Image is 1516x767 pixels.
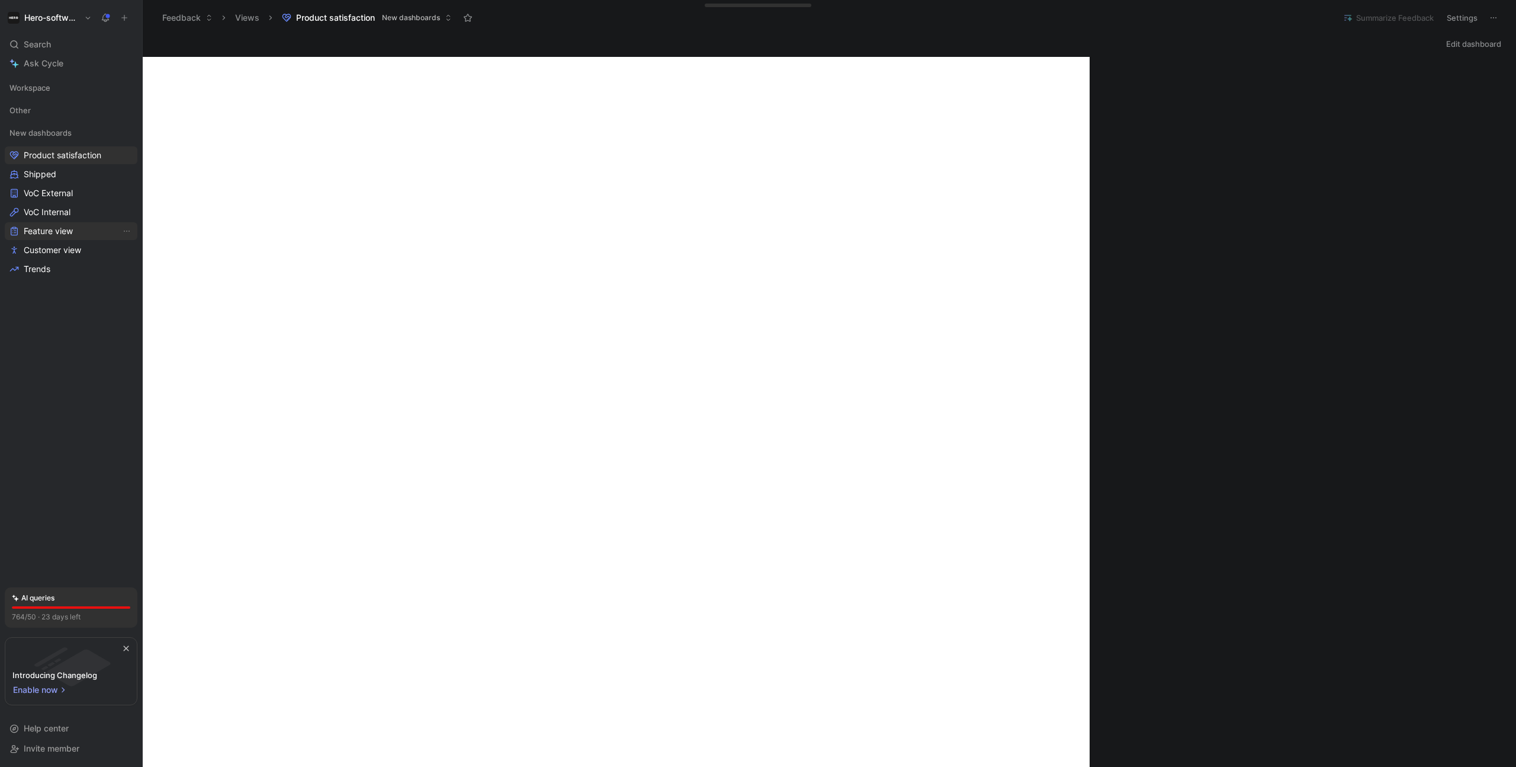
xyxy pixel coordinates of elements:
button: Summarize Feedback [1338,9,1439,26]
span: Enable now [13,683,59,697]
h1: Hero-software [24,12,79,23]
div: New dashboardsProduct satisfactionShippedVoC ExternalVoC InternalFeature viewView actionsCustomer... [5,124,137,278]
span: VoC Internal [24,206,70,218]
span: New dashboards [382,12,440,24]
div: New dashboards [5,124,137,142]
img: bg-BLZuj68n.svg [15,638,127,698]
span: Invite member [24,743,79,753]
span: Help center [24,723,69,733]
span: Workspace [9,82,50,94]
div: Other [5,101,137,119]
a: VoC Internal [5,203,137,221]
button: Feedback [157,9,218,27]
button: Views [230,9,265,27]
span: Other [9,104,31,116]
span: Product satisfaction [24,149,101,161]
span: Search [24,37,51,52]
div: Introducing Changelog [12,668,97,682]
img: Hero-software [8,12,20,24]
div: Invite member [5,740,137,758]
div: Workspace [5,79,137,97]
span: New dashboards [9,127,72,139]
a: VoC External [5,184,137,202]
button: Hero-softwareHero-software [5,9,95,26]
button: Settings [1441,9,1483,26]
span: Customer view [24,244,81,256]
span: Feature view [24,225,73,237]
button: View actions [121,225,133,237]
button: Enable now [12,682,68,698]
button: Product satisfactionNew dashboards [277,9,457,27]
div: Help center [5,720,137,737]
span: Shipped [24,168,56,180]
span: VoC External [24,187,73,199]
div: Search [5,36,137,53]
a: Feature viewView actions [5,222,137,240]
a: Shipped [5,165,137,183]
a: Customer view [5,241,137,259]
div: Other [5,101,137,123]
div: 764/50 · 23 days left [12,611,81,623]
button: Edit dashboard [1441,36,1507,52]
span: Ask Cycle [24,56,63,71]
a: Product satisfaction [5,146,137,164]
span: Product satisfaction [296,12,375,24]
span: Trends [24,263,50,275]
div: AI queries [12,592,54,604]
a: Trends [5,260,137,278]
a: Ask Cycle [5,55,137,72]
